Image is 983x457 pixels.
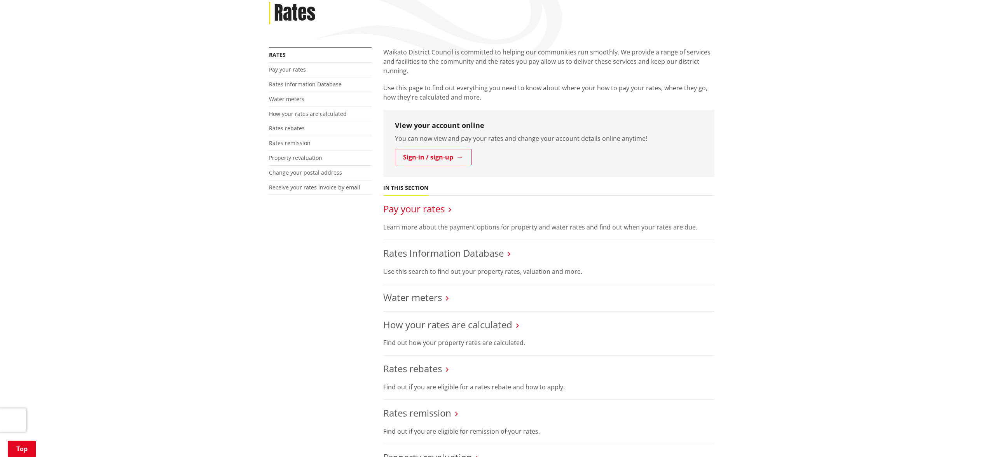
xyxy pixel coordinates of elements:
[383,185,428,191] h5: In this section
[269,51,286,58] a: Rates
[269,184,360,191] a: Receive your rates invoice by email
[269,66,306,73] a: Pay your rates
[269,154,322,161] a: Property revaluation
[269,81,342,88] a: Rates Information Database
[8,441,36,457] a: Top
[383,291,442,304] a: Water meters
[383,362,442,375] a: Rates rebates
[269,110,347,117] a: How your rates are calculated
[383,382,714,392] p: Find out if you are eligible for a rates rebate and how to apply.
[269,95,304,103] a: Water meters
[383,427,714,436] p: Find out if you are eligible for remission of your rates.
[383,406,451,419] a: Rates remission
[395,134,703,143] p: You can now view and pay your rates and change your account details online anytime!
[395,149,471,165] a: Sign-in / sign-up
[269,169,342,176] a: Change your postal address
[383,83,714,102] p: Use this page to find out everything you need to know about where your how to pay your rates, whe...
[383,267,714,276] p: Use this search to find out your property rates, valuation and more.
[383,247,504,259] a: Rates Information Database
[383,47,714,75] p: Waikato District Council is committed to helping our communities run smoothly. We provide a range...
[274,2,316,25] h1: Rates
[395,121,703,130] h3: View your account online
[383,338,714,347] p: Find out how your property rates are calculated.
[383,202,445,215] a: Pay your rates
[383,318,512,331] a: How your rates are calculated
[269,139,311,147] a: Rates remission
[383,222,714,232] p: Learn more about the payment options for property and water rates and find out when your rates ar...
[269,124,305,132] a: Rates rebates
[947,424,975,452] iframe: Messenger Launcher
